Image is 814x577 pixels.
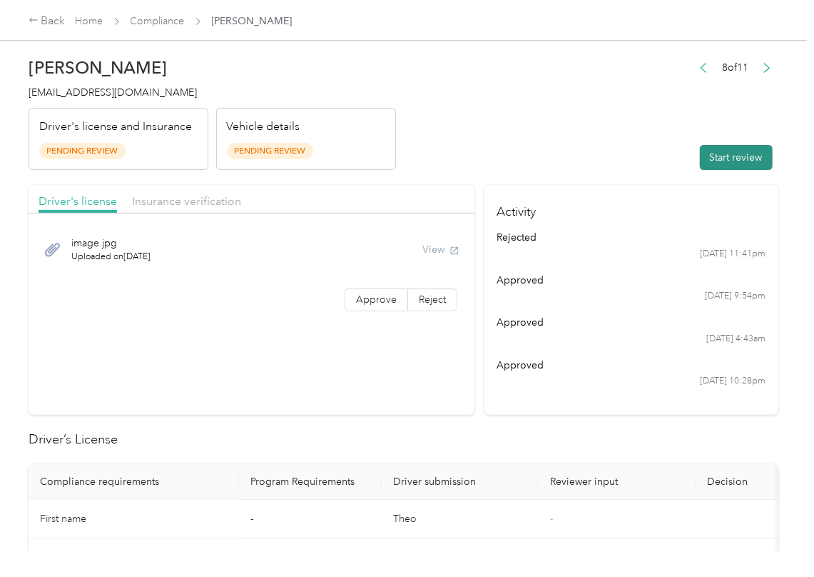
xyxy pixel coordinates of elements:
iframe: Everlance-gr Chat Button Frame [734,497,814,577]
span: Pending Review [39,143,126,159]
span: Approve [356,293,397,306]
span: Reject [419,293,446,306]
span: Driver's license [39,194,117,208]
button: Start review [700,145,773,170]
div: approved [497,315,766,330]
td: Theo [382,500,539,539]
p: Vehicle details [227,119,300,136]
span: Uploaded on [DATE] [71,251,151,264]
a: Home [76,15,103,27]
div: approved [497,273,766,288]
th: Reviewer input [539,464,696,500]
div: rejected [497,230,766,245]
span: First name [40,513,86,525]
span: - [550,513,553,525]
th: Compliance requirements [29,464,239,500]
th: Driver submission [382,464,539,500]
a: Compliance [131,15,185,27]
span: Pending Review [227,143,313,159]
th: Program Requirements [239,464,382,500]
h2: Driver’s License [29,430,778,449]
time: [DATE] 11:41pm [701,248,766,261]
p: Driver's license and Insurance [39,119,192,136]
div: Back [29,13,66,30]
time: [DATE] 9:54pm [706,290,766,303]
span: [PERSON_NAME] [212,14,292,29]
h4: Activity [484,185,778,230]
div: approved [497,358,766,373]
td: - [239,500,382,539]
span: [EMAIL_ADDRESS][DOMAIN_NAME] [29,86,197,99]
span: image.jpg [71,236,151,251]
time: [DATE] 10:28pm [701,375,766,388]
time: [DATE] 4:43am [707,333,766,346]
h2: [PERSON_NAME] [29,58,396,78]
span: 8 of 11 [722,60,748,75]
span: Insurance verification [132,194,241,208]
td: First name [29,500,239,539]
